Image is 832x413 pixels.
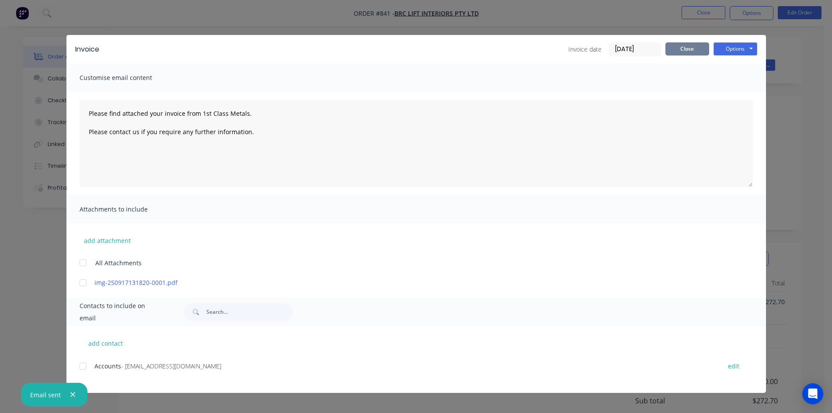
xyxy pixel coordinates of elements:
span: Customise email content [80,72,176,84]
div: Invoice [75,44,99,55]
span: Accounts [94,362,121,370]
span: Attachments to include [80,203,176,215]
button: add contact [80,337,132,350]
div: Email sent [30,390,61,399]
span: Contacts to include on email [80,300,162,324]
button: add attachment [80,234,135,247]
a: img-250917131820-0001.pdf [94,278,712,287]
span: Invoice date [568,45,602,54]
input: Search... [206,303,293,321]
button: Options [714,42,757,56]
button: edit [723,360,745,372]
button: Close [665,42,709,56]
span: - [EMAIL_ADDRESS][DOMAIN_NAME] [121,362,221,370]
div: Open Intercom Messenger [802,383,823,404]
textarea: Please find attached your invoice from 1st Class Metals. Please contact us if you require any fur... [80,100,753,187]
span: All Attachments [95,258,142,267]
